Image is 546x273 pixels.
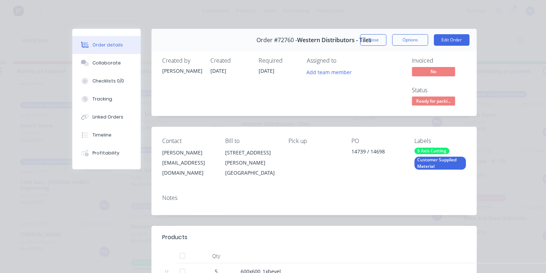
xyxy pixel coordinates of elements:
div: Contact [162,138,214,144]
button: Tracking [72,90,141,108]
div: 5 Axis Cutting [414,148,449,154]
button: Ready for packi... [412,97,455,107]
span: Ready for packi... [412,97,455,106]
button: Add team member [303,67,356,77]
span: Western Distributors - Tiles [297,37,372,44]
div: Customer Supplied Material [414,157,466,170]
div: Assigned to [307,57,379,64]
div: Created by [162,57,202,64]
div: Tracking [92,96,112,102]
div: Created [210,57,250,64]
span: No [412,67,455,76]
button: Add team member [307,67,356,77]
div: Bill to [225,138,277,144]
div: [STREET_ADDRESS][PERSON_NAME] [225,148,277,168]
button: Order details [72,36,141,54]
button: Close [360,34,386,46]
button: Edit Order [434,34,469,46]
span: [DATE] [210,67,226,74]
button: Linked Orders [72,108,141,126]
div: Qty [195,249,238,263]
button: Checklists 0/0 [72,72,141,90]
div: Order details [92,42,123,48]
button: Timeline [72,126,141,144]
div: Invoiced [412,57,466,64]
div: Profitability [92,150,119,156]
div: Notes [162,194,466,201]
div: [EMAIL_ADDRESS][DOMAIN_NAME] [162,158,214,178]
div: Timeline [92,132,112,138]
div: Checklists 0/0 [92,78,124,84]
button: Options [392,34,428,46]
div: [PERSON_NAME] [162,148,214,158]
div: [PERSON_NAME] [162,67,202,75]
span: Order #72760 - [256,37,297,44]
div: [GEOGRAPHIC_DATA] [225,168,277,178]
button: Profitability [72,144,141,162]
button: Collaborate [72,54,141,72]
div: [PERSON_NAME][EMAIL_ADDRESS][DOMAIN_NAME] [162,148,214,178]
div: PO [351,138,403,144]
span: [DATE] [259,67,274,74]
div: Products [162,233,187,242]
div: [STREET_ADDRESS][PERSON_NAME][GEOGRAPHIC_DATA] [225,148,277,178]
div: Required [259,57,298,64]
div: Pick up [288,138,340,144]
div: Labels [414,138,466,144]
div: Status [412,87,466,94]
div: 14739 / 14698 [351,148,403,158]
div: Linked Orders [92,114,123,120]
div: Collaborate [92,60,121,66]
